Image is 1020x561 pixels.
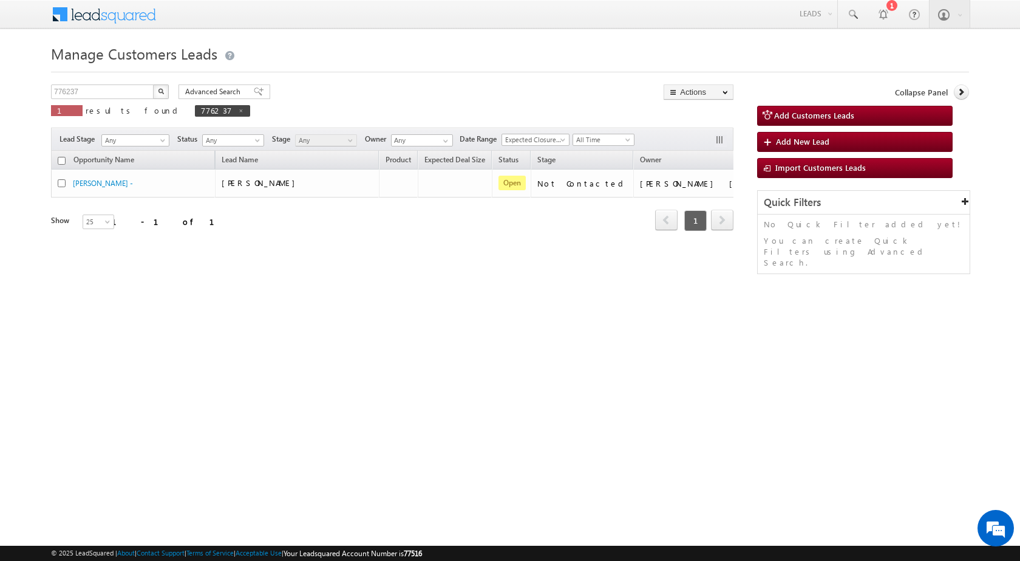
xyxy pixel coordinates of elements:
[51,548,422,559] span: © 2025 LeadSquared | | | | |
[365,134,391,145] span: Owner
[711,211,733,230] a: next
[296,135,353,146] span: Any
[51,44,217,63] span: Manage Customers Leads
[295,134,357,146] a: Any
[391,134,453,146] input: Type to Search
[655,211,678,230] a: prev
[684,210,707,231] span: 1
[764,219,964,230] p: No Quick Filter added yet!
[418,153,491,169] a: Expected Deal Size
[774,110,854,120] span: Add Customers Leads
[112,215,229,229] div: 1 - 1 of 1
[537,155,556,164] span: Stage
[117,549,135,557] a: About
[640,155,661,164] span: Owner
[501,134,569,146] a: Expected Closure Date
[236,549,282,557] a: Acceptable Use
[272,134,295,145] span: Stage
[185,86,244,97] span: Advanced Search
[137,549,185,557] a: Contact Support
[502,134,565,145] span: Expected Closure Date
[775,162,866,173] span: Import Customers Leads
[216,153,264,169] span: Lead Name
[73,155,134,164] span: Opportunity Name
[655,210,678,230] span: prev
[186,549,234,557] a: Terms of Service
[203,135,260,146] span: Any
[664,84,733,100] button: Actions
[73,179,133,188] a: [PERSON_NAME] -
[537,178,628,189] div: Not Contacted
[640,178,761,189] div: [PERSON_NAME] [PERSON_NAME]
[498,176,526,190] span: Open
[776,136,829,146] span: Add New Lead
[284,549,422,558] span: Your Leadsquared Account Number is
[83,215,114,229] a: 25
[492,153,525,169] a: Status
[59,134,100,145] span: Lead Stage
[764,235,964,268] p: You can create Quick Filters using Advanced Search.
[101,134,169,146] a: Any
[404,549,422,558] span: 77516
[86,105,182,115] span: results found
[711,210,733,230] span: next
[386,155,411,164] span: Product
[895,87,948,98] span: Collapse Panel
[177,134,202,145] span: Status
[51,215,73,226] div: Show
[158,88,164,94] img: Search
[222,177,301,188] span: [PERSON_NAME]
[573,134,631,145] span: All Time
[67,153,140,169] a: Opportunity Name
[573,134,634,146] a: All Time
[460,134,501,145] span: Date Range
[424,155,485,164] span: Expected Deal Size
[83,216,115,227] span: 25
[201,105,232,115] span: 776237
[202,134,264,146] a: Any
[102,135,165,146] span: Any
[531,153,562,169] a: Stage
[57,105,76,115] span: 1
[437,135,452,147] a: Show All Items
[758,191,970,215] div: Quick Filters
[58,157,66,165] input: Check all records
